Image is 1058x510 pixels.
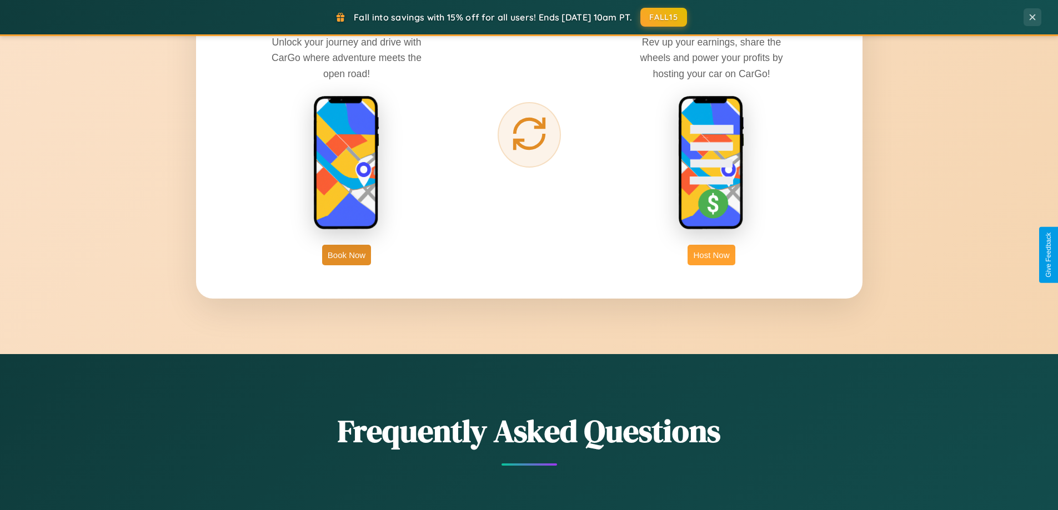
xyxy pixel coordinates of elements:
button: Host Now [688,245,735,265]
div: Give Feedback [1045,233,1052,277]
img: rent phone [313,95,380,231]
button: Book Now [322,245,371,265]
h2: Frequently Asked Questions [196,410,863,452]
button: FALL15 [640,8,687,27]
img: host phone [678,95,745,231]
p: Unlock your journey and drive with CarGo where adventure meets the open road! [263,34,430,81]
p: Rev up your earnings, share the wheels and power your profits by hosting your car on CarGo! [628,34,795,81]
span: Fall into savings with 15% off for all users! Ends [DATE] 10am PT. [354,12,632,23]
